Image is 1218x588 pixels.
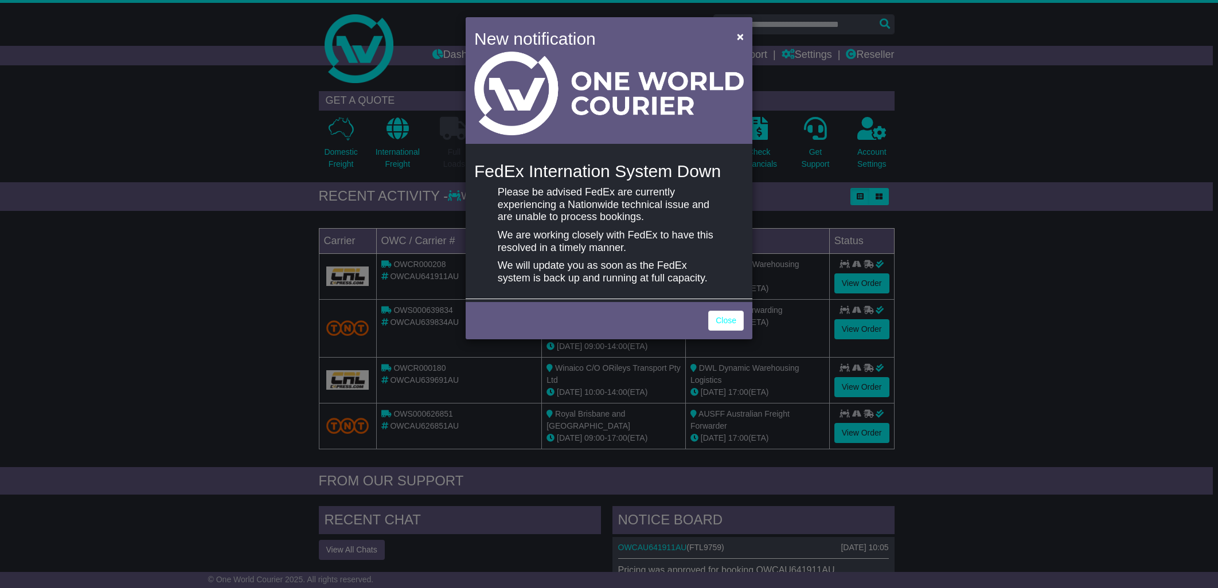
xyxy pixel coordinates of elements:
h4: FedEx Internation System Down [474,162,744,181]
button: Close [731,25,749,48]
h4: New notification [474,26,720,52]
img: Light [474,52,744,135]
p: We will update you as soon as the FedEx system is back up and running at full capacity. [498,260,720,284]
p: Please be advised FedEx are currently experiencing a Nationwide technical issue and are unable to... [498,186,720,224]
p: We are working closely with FedEx to have this resolved in a timely manner. [498,229,720,254]
a: Close [708,311,744,331]
span: × [737,30,744,43]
